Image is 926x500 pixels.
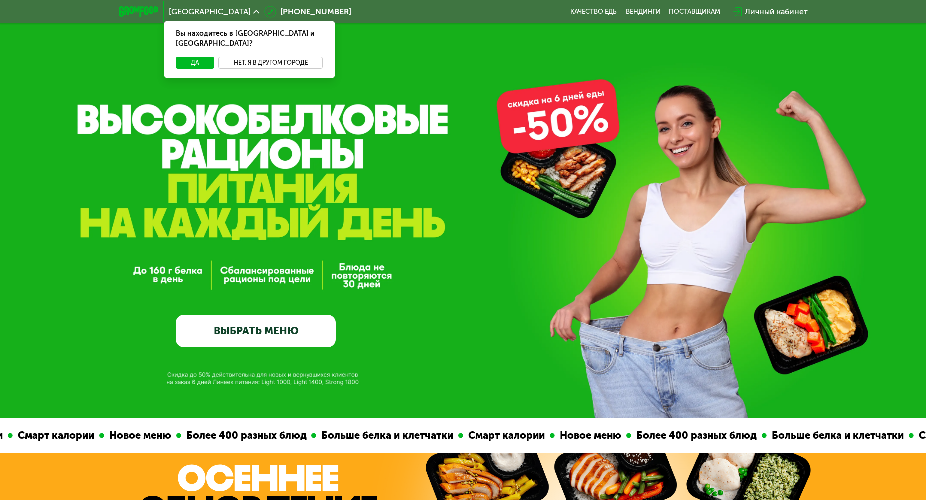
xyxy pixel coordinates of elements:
div: Смарт калории [440,428,527,443]
a: Вендинги [626,8,661,16]
div: Новое меню [81,428,153,443]
button: Нет, я в другом городе [218,57,323,69]
a: [PHONE_NUMBER] [264,6,351,18]
div: Новое меню [532,428,604,443]
div: Вы находитесь в [GEOGRAPHIC_DATA] и [GEOGRAPHIC_DATA]? [164,21,335,57]
div: Более 400 разных блюд [609,428,739,443]
div: Более 400 разных блюд [158,428,289,443]
div: поставщикам [669,8,720,16]
button: Да [176,57,214,69]
a: Качество еды [570,8,618,16]
span: [GEOGRAPHIC_DATA] [169,8,251,16]
div: Больше белка и клетчатки [744,428,886,443]
div: Личный кабинет [745,6,808,18]
a: ВЫБРАТЬ МЕНЮ [176,315,336,347]
div: Больше белка и клетчатки [294,428,435,443]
